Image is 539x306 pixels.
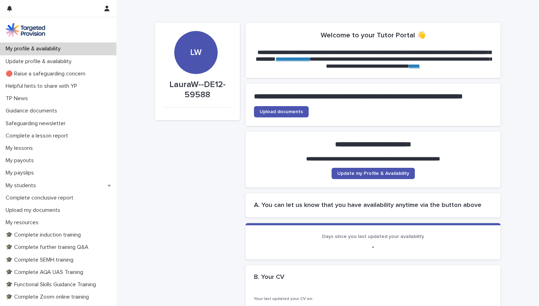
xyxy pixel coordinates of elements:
[3,83,83,90] p: Helpful hints to share with YP
[3,207,66,214] p: Upload my documents
[3,281,102,288] p: 🎓 Functional Skills Guidance Training
[3,71,91,77] p: 🔴 Raise a safeguarding concern
[3,269,89,276] p: 🎓 Complete AQA UAS Training
[3,120,71,127] p: Safeguarding newsletter
[3,95,34,102] p: TP News
[3,157,40,164] p: My payouts
[3,170,40,176] p: My payslips
[254,297,313,301] span: Your last updated your CV on:
[3,45,66,52] p: My profile & availability
[254,274,284,281] h2: B. Your CV
[254,106,309,117] a: Upload documents
[321,31,426,39] h2: Welcome to your Tutor Portal 👋
[3,145,38,152] p: My lessons
[3,232,86,238] p: 🎓 Complete induction training
[322,234,424,239] span: Days since you last updated your availability
[6,23,45,37] img: M5nRWzHhSzIhMunXDL62
[174,5,217,58] div: LW
[3,58,77,65] p: Update profile & availability
[260,109,303,114] span: Upload documents
[3,195,79,201] p: Complete conclusive report
[3,108,63,114] p: Guidance documents
[3,257,79,263] p: 🎓 Complete SEMH training
[3,182,42,189] p: My students
[163,80,231,100] p: LauraW--DE12-59588
[254,202,492,209] h2: A. You can let us know that you have availability anytime via the button above
[3,244,94,251] p: 🎓 Complete further training Q&A
[337,171,409,176] span: Update my Profile & Availability
[254,243,492,251] p: -
[3,219,44,226] p: My resources
[3,294,95,300] p: 🎓 Complete Zoom online training
[3,133,74,139] p: Complete a lesson report
[332,168,415,179] a: Update my Profile & Availability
